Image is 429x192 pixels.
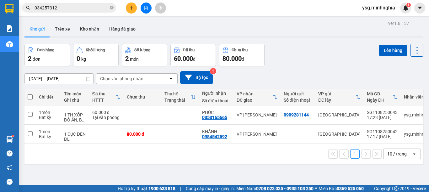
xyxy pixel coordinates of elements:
[127,132,158,137] div: 80.000 đ
[232,48,248,52] div: Chưa thu
[319,185,364,192] span: Miền Bắc
[170,44,216,66] button: Đã thu60.000đ
[73,44,119,66] button: Khối lượng0kg
[318,98,356,103] div: ĐC lấy
[256,186,314,191] strong: 0708 023 035 - 0935 103 250
[100,76,143,82] div: Chọn văn phòng nhận
[129,6,134,10] span: plus
[350,149,360,159] button: 1
[367,91,393,96] div: Mã GD
[284,98,312,103] div: Số điện thoại
[33,57,40,62] span: đơn
[357,4,400,12] span: ysg.minhnghia
[284,91,312,96] div: Người gửi
[318,112,361,117] div: [GEOGRAPHIC_DATA]
[64,98,86,103] div: Ghi chú
[186,185,235,192] span: Cung cấp máy in - giấy in:
[155,3,166,14] button: aim
[39,110,58,115] div: 1 món
[6,41,13,48] img: warehouse-icon
[144,6,148,10] span: file-add
[64,91,86,96] div: Tên món
[126,3,137,14] button: plus
[367,134,398,139] div: 17:17 [DATE]
[39,134,58,139] div: Bất kỳ
[127,94,158,99] div: Chưa thu
[89,89,124,105] th: Toggle SortBy
[64,112,86,122] div: 1 TH XỐP-ĐỒ ĂN, BỘ ẤM TRÀ
[414,3,425,14] button: caret-down
[237,132,277,137] div: VP [PERSON_NAME]
[337,186,364,191] strong: 0369 525 060
[24,21,50,37] button: Kho gửi
[236,185,314,192] span: Miền Nam
[5,4,13,14] img: logo-vxr
[39,129,58,134] div: 1 món
[174,55,193,62] span: 60.000
[81,57,86,62] span: kg
[183,48,195,52] div: Đã thu
[394,186,399,191] span: copyright
[403,5,409,11] img: icon-new-feature
[388,20,409,27] div: ver 1.8.137
[24,44,70,66] button: Đơn hàng2đơn
[367,110,398,115] div: SG1108250043
[367,98,393,103] div: Ngày ĐH
[92,110,121,115] div: 60.000 đ
[164,98,191,103] div: Trạng thái
[406,3,411,7] sup: 1
[92,98,115,103] div: HTTT
[26,6,30,10] span: search
[118,185,175,192] span: Hỗ trợ kỹ thuật:
[180,185,181,192] span: |
[148,186,175,191] strong: 1900 633 818
[141,3,152,14] button: file-add
[223,55,242,62] span: 80.000
[233,89,281,105] th: Toggle SortBy
[379,45,407,56] button: Lên hàng
[25,74,93,84] input: Select a date range.
[202,110,230,115] div: PHÚC
[368,185,369,192] span: |
[37,48,54,52] div: Đơn hàng
[237,112,277,117] div: VP [PERSON_NAME]
[202,91,230,96] div: Người nhận
[6,25,13,32] img: solution-icon
[92,115,121,120] div: Tại văn phòng
[12,135,14,137] sup: 1
[364,89,401,105] th: Toggle SortBy
[39,115,58,120] div: Bất kỳ
[92,91,115,96] div: Đã thu
[64,132,86,142] div: 1 CỤC ĐEN ĐL
[412,151,417,156] svg: open
[130,57,139,62] span: món
[125,55,129,62] span: 2
[75,21,104,37] button: Kho nhận
[237,98,272,103] div: ĐC giao
[86,48,105,52] div: Khối lượng
[202,129,230,134] div: KHÁNH
[202,98,230,103] div: Số điện thoại
[110,5,114,11] span: close-circle
[6,136,13,143] img: warehouse-icon
[161,89,199,105] th: Toggle SortBy
[7,150,13,156] span: question-circle
[315,89,364,105] th: Toggle SortBy
[210,68,216,74] sup: 2
[35,4,109,11] input: Tìm tên, số ĐT hoặc mã đơn
[237,91,272,96] div: VP nhận
[164,91,191,96] div: Thu hộ
[367,129,398,134] div: SG1108250042
[242,57,244,62] span: đ
[110,6,114,9] span: close-circle
[284,112,309,117] div: 0909281144
[202,134,227,139] div: 0984542592
[367,115,398,120] div: 17:23 [DATE]
[104,21,141,37] button: Hàng đã giao
[7,165,13,171] span: notification
[387,151,407,157] div: 10 / trang
[39,94,58,99] div: Chi tiết
[193,57,196,62] span: đ
[77,55,80,62] span: 0
[417,5,423,11] span: caret-down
